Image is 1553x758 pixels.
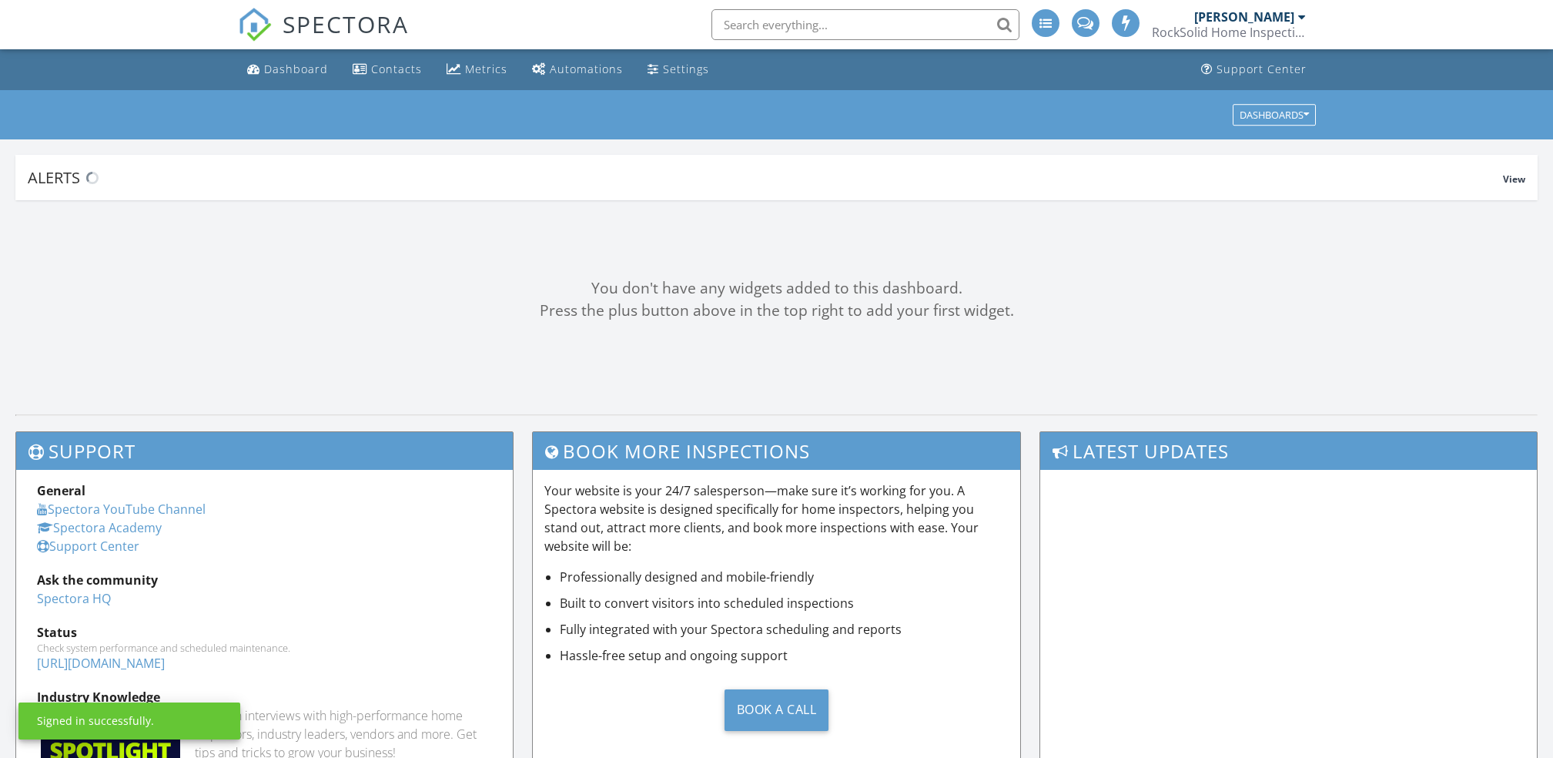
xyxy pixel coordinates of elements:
[37,590,111,607] a: Spectora HQ
[1503,173,1525,186] span: View
[238,8,272,42] img: The Best Home Inspection Software - Spectora
[1240,109,1309,120] div: Dashboards
[37,655,165,672] a: [URL][DOMAIN_NAME]
[37,688,492,706] div: Industry Knowledge
[1040,432,1537,470] h3: Latest Updates
[1152,25,1306,40] div: RockSolid Home Inspections
[15,300,1538,322] div: Press the plus button above in the top right to add your first widget.
[544,481,1009,555] p: Your website is your 24/7 salesperson—make sure it’s working for you. A Spectora website is desig...
[533,432,1020,470] h3: Book More Inspections
[346,55,428,84] a: Contacts
[283,8,409,40] span: SPECTORA
[16,432,513,470] h3: Support
[1194,9,1294,25] div: [PERSON_NAME]
[725,689,829,731] div: Book a Call
[560,594,1009,612] li: Built to convert visitors into scheduled inspections
[465,62,507,76] div: Metrics
[1217,62,1307,76] div: Support Center
[663,62,709,76] div: Settings
[37,571,492,589] div: Ask the community
[37,623,492,642] div: Status
[37,538,139,555] a: Support Center
[37,713,154,729] div: Signed in successfully.
[28,167,1503,188] div: Alerts
[560,646,1009,665] li: Hassle-free setup and ongoing support
[1195,55,1313,84] a: Support Center
[560,568,1009,586] li: Professionally designed and mobile-friendly
[15,277,1538,300] div: You don't have any widgets added to this dashboard.
[1233,104,1316,126] button: Dashboards
[711,9,1019,40] input: Search everything...
[440,55,514,84] a: Metrics
[37,482,85,499] strong: General
[641,55,715,84] a: Settings
[264,62,328,76] div: Dashboard
[526,55,629,84] a: Automations (Advanced)
[241,55,334,84] a: Dashboard
[238,21,409,53] a: SPECTORA
[560,620,1009,639] li: Fully integrated with your Spectora scheduling and reports
[37,501,206,518] a: Spectora YouTube Channel
[544,677,1009,743] a: Book a Call
[550,62,623,76] div: Automations
[37,519,162,536] a: Spectora Academy
[37,642,492,654] div: Check system performance and scheduled maintenance.
[371,62,422,76] div: Contacts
